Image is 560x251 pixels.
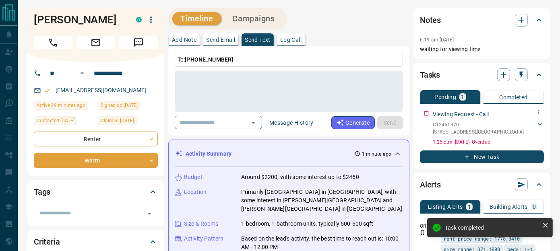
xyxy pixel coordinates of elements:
div: C12461370[STREET_ADDRESS],[GEOGRAPHIC_DATA] [433,119,544,137]
a: [EMAIL_ADDRESS][DOMAIN_NAME] [56,87,147,93]
p: 1 minute ago [362,150,391,158]
h2: Notes [420,14,441,27]
span: [PHONE_NUMBER] [185,56,233,63]
button: Open [144,208,155,219]
h2: Alerts [420,178,441,191]
span: Active 29 minutes ago [37,101,85,109]
p: Building Alerts [490,204,528,210]
p: 0 [533,204,536,210]
div: Renter [34,132,158,146]
p: Off [420,222,436,230]
p: 1:25 p.m. [DATE] - Overdue [433,138,544,146]
p: Activity Pattern [184,235,223,243]
span: Message [119,36,158,49]
div: Notes [420,10,544,30]
div: Activity Summary1 minute ago [175,146,403,161]
p: [STREET_ADDRESS] , [GEOGRAPHIC_DATA] [433,128,524,136]
span: Contacted [DATE] [37,117,74,125]
div: Wed Oct 15 2025 [34,101,94,112]
p: waiting for viewing time [420,45,544,53]
p: Listing Alerts [428,204,463,210]
button: Message History [265,116,318,129]
span: Signed up [DATE] [101,101,138,109]
span: Email [76,36,115,49]
button: New Task [420,150,544,163]
p: Log Call [280,37,302,43]
button: Timeline [172,12,221,25]
div: Sun May 18 2025 [98,101,158,112]
p: Send Text [245,37,271,43]
p: Viewing Request - Call [433,110,489,119]
div: Task completed [445,224,539,231]
p: Size & Rooms [184,220,219,228]
p: C12461370 [433,121,524,128]
p: Pending [434,94,456,100]
p: To: [175,53,403,67]
span: Call [34,36,72,49]
h2: Criteria [34,235,60,248]
p: Add Note [172,37,196,43]
div: Sun Oct 12 2025 [34,116,94,128]
h2: Tasks [420,68,440,81]
div: condos.ca [136,17,142,23]
p: Primarily [GEOGRAPHIC_DATA] in [GEOGRAPHIC_DATA], with some interest in [PERSON_NAME][GEOGRAPHIC_... [241,188,403,213]
p: 1-bedroom, 1-bathroom units, typically 500-600 sqft [241,220,374,228]
button: Generate [331,116,375,129]
div: Warm [34,153,158,168]
div: Sun May 18 2025 [98,116,158,128]
button: Open [248,117,259,128]
p: Activity Summary [186,150,231,158]
svg: Email Verified [44,88,50,93]
p: 1 [468,204,471,210]
div: Tasks [420,65,544,84]
svg: Push Notification Only [420,230,426,235]
p: 1 [461,94,464,100]
p: Location [184,188,207,196]
span: Claimed [DATE] [101,117,134,125]
h1: [PERSON_NAME] [34,13,124,26]
div: Tags [34,182,158,202]
p: Budget [184,173,203,181]
h2: Tags [34,185,50,198]
button: Campaigns [225,12,283,25]
p: 6:19 am [DATE] [420,37,454,43]
p: Completed [499,95,528,100]
p: Around $2200, with some interest up to $2450 [241,173,359,181]
p: Send Email [206,37,235,43]
button: Open [77,68,87,78]
div: Alerts [420,175,544,194]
